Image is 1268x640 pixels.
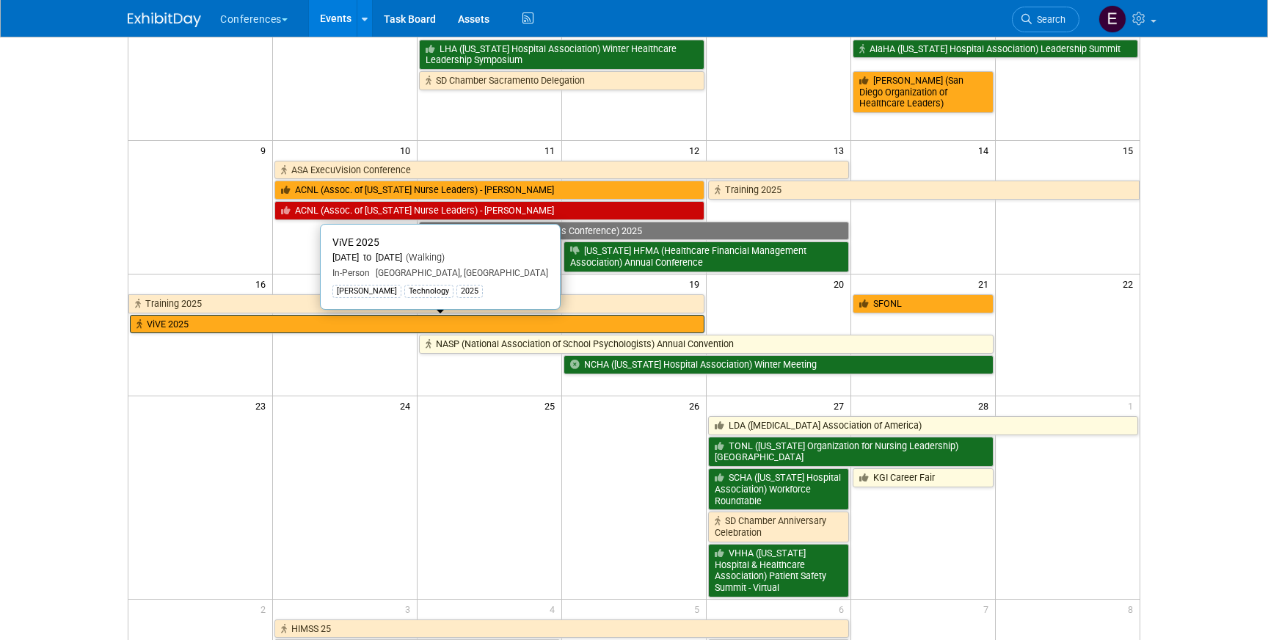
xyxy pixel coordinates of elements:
span: 26 [688,396,706,415]
a: ASA ExecuVision Conference [274,161,848,180]
span: [GEOGRAPHIC_DATA], [GEOGRAPHIC_DATA] [370,268,548,278]
a: SD Chamber Sacramento Delegation [419,71,704,90]
span: 2 [259,600,272,618]
a: LHA ([US_STATE] Hospital Association) Winter Healthcare Leadership Symposium [419,40,704,70]
a: SCHA ([US_STATE] Hospital Association) Workforce Roundtable [708,468,849,510]
span: 16 [254,274,272,293]
span: 12 [688,141,706,159]
span: 11 [543,141,561,159]
span: In-Person [332,268,370,278]
span: 10 [398,141,417,159]
a: ACNL (Assoc. of [US_STATE] Nurse Leaders) - [PERSON_NAME] [274,181,704,200]
span: 24 [398,396,417,415]
span: 22 [1121,274,1140,293]
a: NSBC(National Small Business Conference) 2025 [419,222,849,241]
a: KGI Career Fair [853,468,994,487]
a: Training 2025 [128,294,704,313]
a: TONL ([US_STATE] Organization for Nursing Leadership) [GEOGRAPHIC_DATA] [708,437,994,467]
span: ViVE 2025 [332,236,379,248]
a: SD Chamber Anniversary Celebration [708,512,849,542]
span: 4 [548,600,561,618]
span: 27 [832,396,850,415]
a: LDA ([MEDICAL_DATA] Association of America) [708,416,1138,435]
span: 25 [543,396,561,415]
a: Search [1012,7,1079,32]
span: 9 [259,141,272,159]
img: Erin Anderson [1098,5,1126,33]
span: Search [1032,14,1065,25]
a: AlaHA ([US_STATE] Hospital Association) Leadership Summit [853,40,1138,59]
span: (Walking) [402,252,445,263]
div: 2025 [456,285,483,298]
span: 7 [982,600,995,618]
div: Technology [404,285,453,298]
a: NASP (National Association of School Psychologists) Annual Convention [419,335,993,354]
span: 5 [693,600,706,618]
div: [DATE] to [DATE] [332,252,548,264]
span: 3 [404,600,417,618]
a: VHHA ([US_STATE] Hospital & Healthcare Association) Patient Safety Summit - Virtual [708,544,849,597]
div: [PERSON_NAME] [332,285,401,298]
a: ACNL (Assoc. of [US_STATE] Nurse Leaders) - [PERSON_NAME] [274,201,704,220]
span: 21 [977,274,995,293]
span: 1 [1126,396,1140,415]
span: 6 [837,600,850,618]
img: ExhibitDay [128,12,201,27]
a: HIMSS 25 [274,619,848,639]
a: Training 2025 [708,181,1140,200]
span: 14 [977,141,995,159]
span: 13 [832,141,850,159]
span: 8 [1126,600,1140,618]
a: NCHA ([US_STATE] Hospital Association) Winter Meeting [564,355,994,374]
span: 15 [1121,141,1140,159]
span: 20 [832,274,850,293]
span: 23 [254,396,272,415]
a: SFONL [853,294,994,313]
a: ViVE 2025 [130,315,704,334]
a: [PERSON_NAME] (San Diego Organization of Healthcare Leaders) [853,71,994,113]
span: 28 [977,396,995,415]
a: [US_STATE] HFMA (Healthcare Financial Management Association) Annual Conference [564,241,849,272]
span: 19 [688,274,706,293]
